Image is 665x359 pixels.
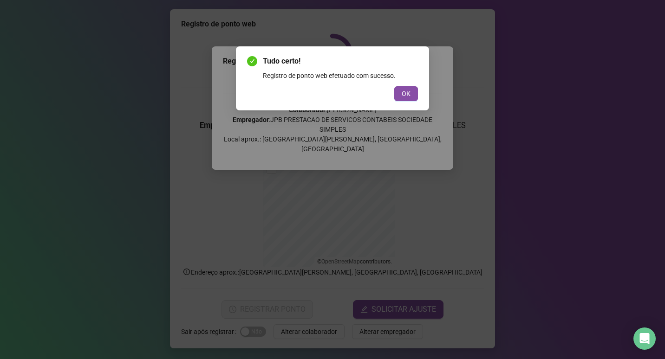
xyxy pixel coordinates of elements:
div: Registro de ponto web efetuado com sucesso. [263,71,418,81]
div: Open Intercom Messenger [633,327,656,350]
span: Tudo certo! [263,56,418,67]
span: OK [402,89,411,99]
span: check-circle [247,56,257,66]
button: OK [394,86,418,101]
